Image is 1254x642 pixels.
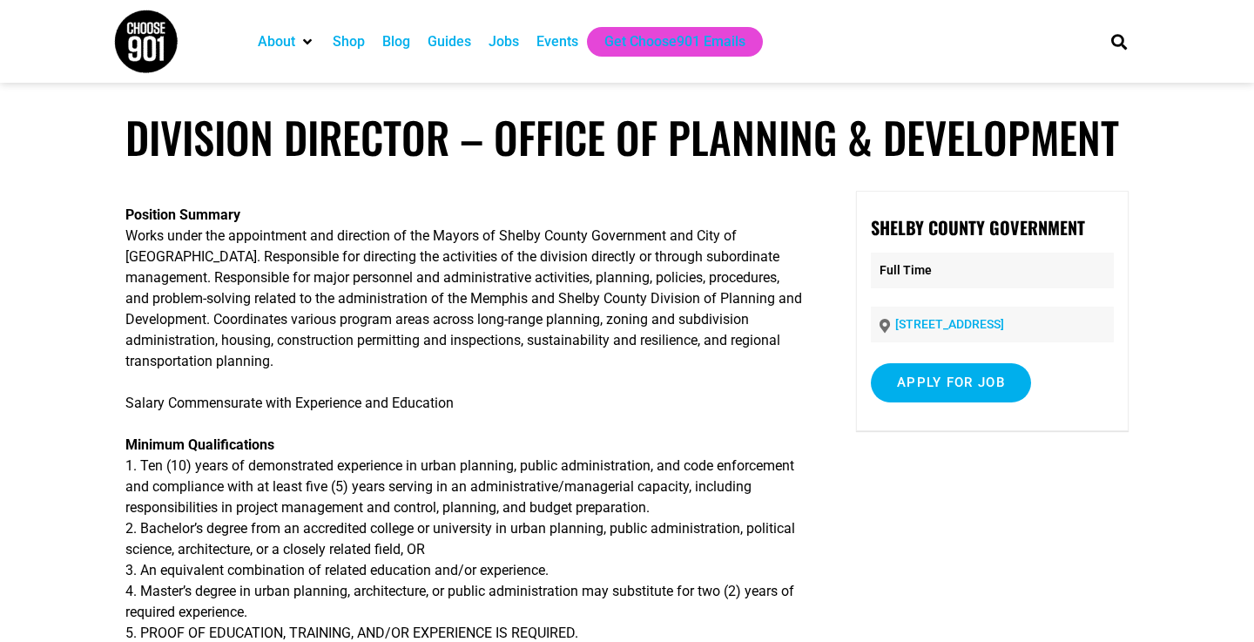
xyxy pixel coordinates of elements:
[871,253,1114,288] p: Full Time
[125,436,274,453] strong: Minimum Qualifications
[258,31,295,52] a: About
[125,112,1129,163] h1: Division Director – Office of Planning & Development
[125,205,806,372] p: Works under the appointment and direction of the Mayors of Shelby County Government and City of [...
[536,31,578,52] a: Events
[871,363,1031,402] input: Apply for job
[333,31,365,52] a: Shop
[125,393,806,414] p: Salary Commensurate with Experience and Education
[895,317,1004,331] a: [STREET_ADDRESS]
[604,31,745,52] a: Get Choose901 Emails
[249,27,1082,57] nav: Main nav
[1105,27,1134,56] div: Search
[249,27,324,57] div: About
[382,31,410,52] a: Blog
[428,31,471,52] a: Guides
[125,206,240,223] strong: Position Summary
[489,31,519,52] a: Jobs
[871,214,1085,240] strong: Shelby County Government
